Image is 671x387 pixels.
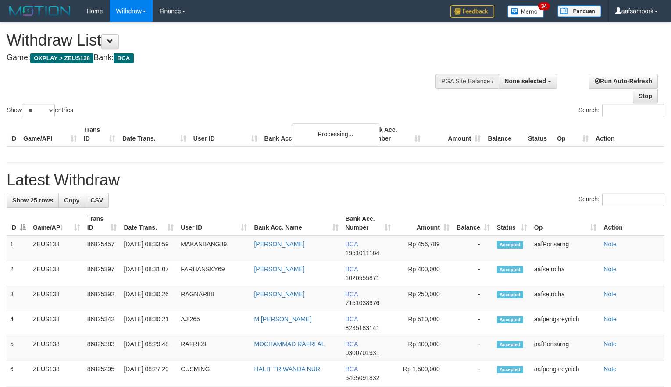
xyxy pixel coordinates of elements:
[346,266,358,273] span: BCA
[493,211,531,236] th: Status: activate to sort column ascending
[453,261,493,286] td: -
[250,211,342,236] th: Bank Acc. Name: activate to sort column ascending
[84,286,121,311] td: 86825392
[602,104,664,117] input: Search:
[603,316,617,323] a: Note
[177,361,250,386] td: CUSMING
[120,361,177,386] td: [DATE] 08:27:29
[85,193,109,208] a: CSV
[525,122,553,147] th: Status
[453,336,493,361] td: -
[64,197,79,204] span: Copy
[497,341,523,348] span: Accepted
[7,32,439,49] h1: Withdraw List
[364,122,424,147] th: Bank Acc. Number
[254,241,304,248] a: [PERSON_NAME]
[553,122,592,147] th: Op
[453,361,493,386] td: -
[29,236,84,261] td: ZEUS138
[346,374,380,381] span: Copy 5465091832 to clipboard
[177,211,250,236] th: User ID: activate to sort column ascending
[531,311,600,336] td: aafpengsreynich
[84,261,121,286] td: 86825397
[29,361,84,386] td: ZEUS138
[453,311,493,336] td: -
[190,122,261,147] th: User ID
[29,261,84,286] td: ZEUS138
[84,361,121,386] td: 86825295
[20,122,80,147] th: Game/API
[557,5,601,17] img: panduan.png
[424,122,484,147] th: Amount
[177,261,250,286] td: FARHANSKY69
[578,193,664,206] label: Search:
[633,89,658,103] a: Stop
[7,236,29,261] td: 1
[394,361,453,386] td: Rp 1,500,000
[177,311,250,336] td: AJI265
[394,336,453,361] td: Rp 400,000
[531,286,600,311] td: aafsetrotha
[84,311,121,336] td: 86825342
[120,336,177,361] td: [DATE] 08:29:48
[12,197,53,204] span: Show 25 rows
[254,316,311,323] a: M [PERSON_NAME]
[254,266,304,273] a: [PERSON_NAME]
[114,53,133,63] span: BCA
[120,286,177,311] td: [DATE] 08:30:26
[30,53,93,63] span: OXPLAY > ZEUS138
[84,236,121,261] td: 86825457
[254,291,304,298] a: [PERSON_NAME]
[531,336,600,361] td: aafPonsarng
[7,311,29,336] td: 4
[346,366,358,373] span: BCA
[119,122,190,147] th: Date Trans.
[7,4,73,18] img: MOTION_logo.png
[453,211,493,236] th: Balance: activate to sort column ascending
[177,286,250,311] td: RAGNAR88
[7,193,59,208] a: Show 25 rows
[7,361,29,386] td: 6
[346,291,358,298] span: BCA
[29,286,84,311] td: ZEUS138
[346,299,380,306] span: Copy 7151038976 to clipboard
[58,193,85,208] a: Copy
[261,122,364,147] th: Bank Acc. Name
[342,211,394,236] th: Bank Acc. Number: activate to sort column ascending
[346,324,380,331] span: Copy 8235183141 to clipboard
[600,211,664,236] th: Action
[589,74,658,89] a: Run Auto-Refresh
[499,74,557,89] button: None selected
[435,74,499,89] div: PGA Site Balance /
[453,286,493,311] td: -
[29,211,84,236] th: Game/API: activate to sort column ascending
[7,171,664,189] h1: Latest Withdraw
[346,274,380,281] span: Copy 1020555871 to clipboard
[254,366,320,373] a: HALIT TRIWANDA NUR
[29,311,84,336] td: ZEUS138
[507,5,544,18] img: Button%20Memo.svg
[120,311,177,336] td: [DATE] 08:30:21
[497,241,523,249] span: Accepted
[120,211,177,236] th: Date Trans.: activate to sort column ascending
[603,266,617,273] a: Note
[84,336,121,361] td: 86825383
[394,211,453,236] th: Amount: activate to sort column ascending
[531,261,600,286] td: aafsetrotha
[346,341,358,348] span: BCA
[531,211,600,236] th: Op: activate to sort column ascending
[177,336,250,361] td: RAFRI08
[29,336,84,361] td: ZEUS138
[538,2,550,10] span: 34
[7,53,439,62] h4: Game: Bank:
[504,78,546,85] span: None selected
[90,197,103,204] span: CSV
[254,341,325,348] a: MOCHAMMAD RAFRI AL
[7,122,20,147] th: ID
[80,122,119,147] th: Trans ID
[84,211,121,236] th: Trans ID: activate to sort column ascending
[346,249,380,256] span: Copy 1951011164 to clipboard
[346,316,358,323] span: BCA
[292,123,379,145] div: Processing...
[453,236,493,261] td: -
